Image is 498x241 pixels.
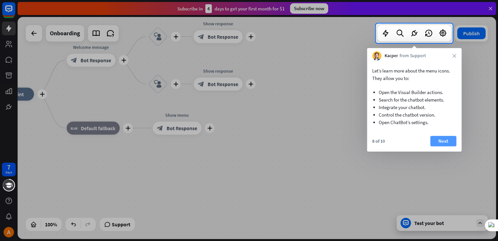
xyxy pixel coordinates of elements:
span: Kacper [385,53,398,59]
i: close [452,54,456,58]
p: Let’s learn more about the menu icons. They allow you to: [372,67,456,82]
li: Search for the chatbot elements. [379,96,450,104]
button: Open LiveChat chat widget [5,3,25,22]
button: Next [430,136,456,146]
span: from Support [400,53,426,59]
li: Open ChatBot’s settings. [379,119,450,126]
li: Control the chatbot version. [379,111,450,119]
li: Open the Visual Builder actions. [379,88,450,96]
div: 8 of 10 [372,138,385,144]
li: Integrate your chatbot. [379,104,450,111]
